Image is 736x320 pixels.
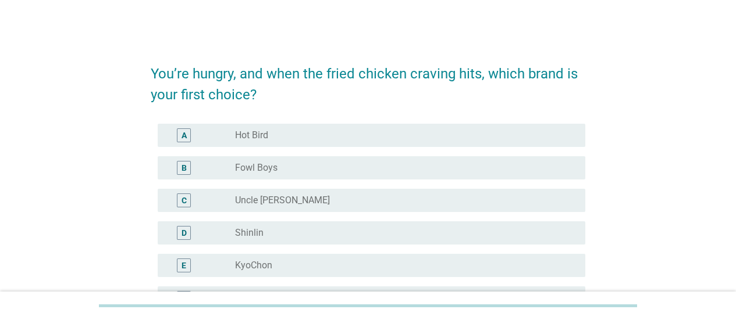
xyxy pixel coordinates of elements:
div: B [182,161,187,174]
label: Uncle [PERSON_NAME] [235,195,330,206]
div: E [182,259,186,271]
div: C [182,194,187,206]
div: A [182,129,187,141]
label: Fowl Boys [235,162,278,174]
h2: You’re hungry, and when the fried chicken craving hits, which brand is your first choice? [151,52,585,105]
label: Hot Bird [235,130,268,141]
div: D [182,226,187,239]
label: Shinlin [235,227,264,239]
label: KyoChon [235,260,272,271]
